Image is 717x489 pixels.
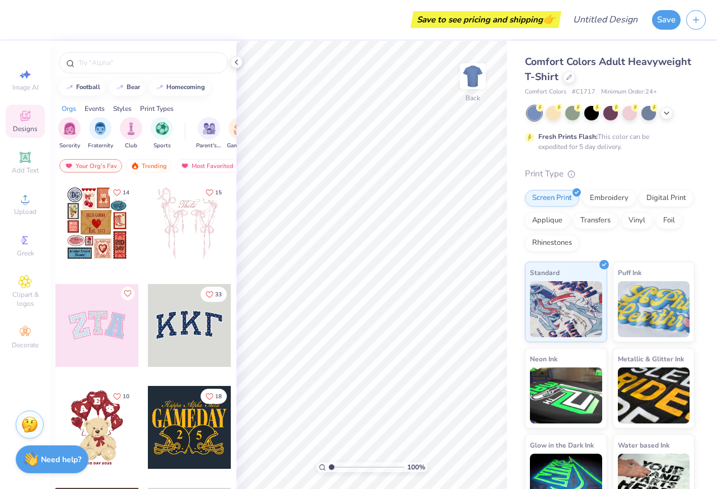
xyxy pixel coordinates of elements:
[151,117,173,150] div: filter for Sports
[462,65,484,87] img: Back
[12,83,39,92] span: Image AI
[17,249,34,258] span: Greek
[120,117,142,150] button: filter button
[564,8,646,31] input: Untitled Design
[63,122,76,135] img: Sorority Image
[77,57,221,68] input: Try "Alpha"
[656,212,682,229] div: Foil
[203,122,216,135] img: Parent's Weekend Image
[530,439,594,451] span: Glow in the Dark Ink
[88,117,113,150] button: filter button
[525,212,570,229] div: Applique
[618,281,690,337] img: Puff Ink
[59,79,105,96] button: football
[538,132,598,141] strong: Fresh Prints Flash:
[121,287,134,300] button: Like
[215,292,222,297] span: 33
[407,462,425,472] span: 100 %
[131,162,139,170] img: trending.gif
[175,159,239,173] div: Most Favorited
[530,267,560,278] span: Standard
[618,439,669,451] span: Water based Ink
[125,159,172,173] div: Trending
[201,185,227,200] button: Like
[123,190,129,195] span: 14
[530,353,557,365] span: Neon Ink
[123,394,129,399] span: 10
[58,117,81,150] div: filter for Sorority
[59,159,122,173] div: Your Org's Fav
[201,389,227,404] button: Like
[88,117,113,150] div: filter for Fraternity
[201,287,227,302] button: Like
[127,84,140,90] div: bear
[572,87,595,97] span: # C1717
[601,87,657,97] span: Minimum Order: 24 +
[180,162,189,170] img: most_fav.gif
[109,79,145,96] button: bear
[149,79,210,96] button: homecoming
[120,117,142,150] div: filter for Club
[88,142,113,150] span: Fraternity
[108,389,134,404] button: Like
[166,84,205,90] div: homecoming
[153,142,171,150] span: Sports
[12,341,39,350] span: Decorate
[538,132,676,152] div: This color can be expedited for 5 day delivery.
[234,122,246,135] img: Game Day Image
[64,162,73,170] img: most_fav.gif
[155,84,164,91] img: trend_line.gif
[58,117,81,150] button: filter button
[639,190,693,207] div: Digital Print
[156,122,169,135] img: Sports Image
[140,104,174,114] div: Print Types
[108,185,134,200] button: Like
[196,142,222,150] span: Parent's Weekend
[227,117,253,150] div: filter for Game Day
[125,122,137,135] img: Club Image
[196,117,222,150] div: filter for Parent's Weekend
[525,167,695,180] div: Print Type
[530,367,602,423] img: Neon Ink
[65,84,74,91] img: trend_line.gif
[113,104,132,114] div: Styles
[12,166,39,175] span: Add Text
[618,353,684,365] span: Metallic & Glitter Ink
[227,142,253,150] span: Game Day
[13,124,38,133] span: Designs
[525,55,691,83] span: Comfort Colors Adult Heavyweight T-Shirt
[543,12,555,26] span: 👉
[618,267,641,278] span: Puff Ink
[525,190,579,207] div: Screen Print
[62,104,76,114] div: Orgs
[621,212,653,229] div: Vinyl
[76,84,100,90] div: football
[151,117,173,150] button: filter button
[125,142,137,150] span: Club
[465,93,480,103] div: Back
[618,367,690,423] img: Metallic & Glitter Ink
[6,290,45,308] span: Clipart & logos
[94,122,106,135] img: Fraternity Image
[215,190,222,195] span: 15
[530,281,602,337] img: Standard
[115,84,124,91] img: trend_line.gif
[652,10,681,30] button: Save
[59,142,80,150] span: Sorority
[227,117,253,150] button: filter button
[14,207,36,216] span: Upload
[573,212,618,229] div: Transfers
[41,454,81,465] strong: Need help?
[196,117,222,150] button: filter button
[85,104,105,114] div: Events
[525,87,566,97] span: Comfort Colors
[525,235,579,252] div: Rhinestones
[215,394,222,399] span: 18
[413,11,558,28] div: Save to see pricing and shipping
[583,190,636,207] div: Embroidery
